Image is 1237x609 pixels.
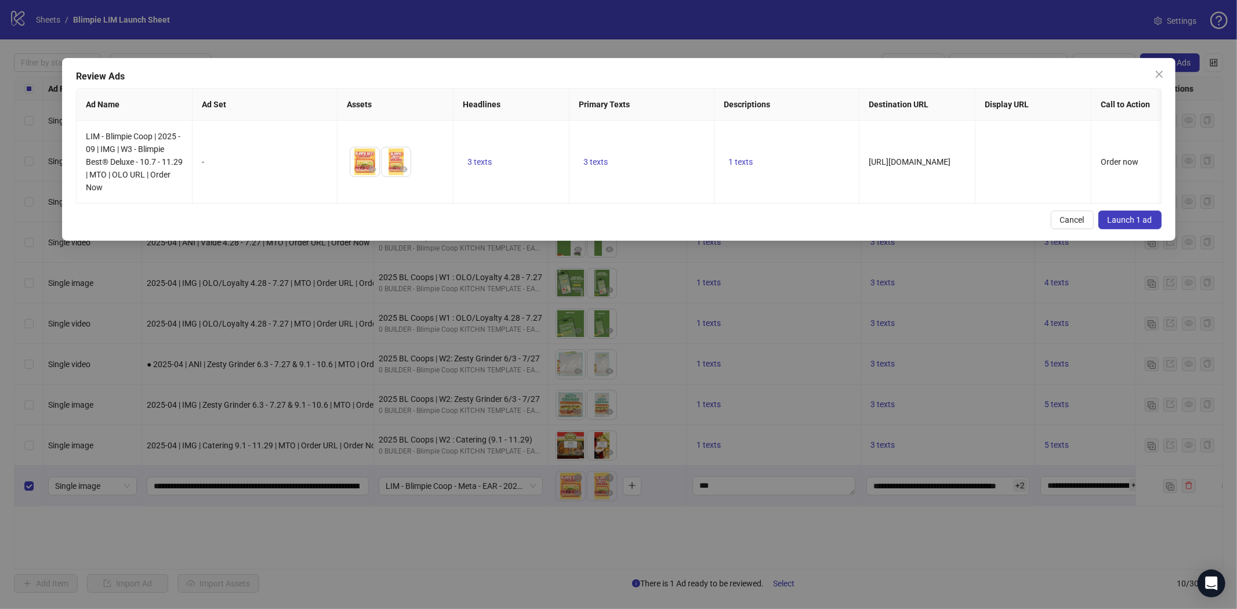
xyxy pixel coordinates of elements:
span: 3 texts [583,157,608,166]
button: 1 texts [724,155,757,169]
th: Ad Name [77,89,193,121]
span: Order now [1101,157,1138,166]
button: 3 texts [463,155,496,169]
span: 3 texts [467,157,492,166]
button: Launch 1 ad [1098,211,1161,229]
img: Asset 1 [350,147,379,176]
th: Display URL [975,89,1091,121]
th: Descriptions [714,89,859,121]
span: close [1154,70,1163,79]
span: eye [368,165,376,173]
span: Cancel [1060,215,1084,224]
span: 1 texts [728,157,753,166]
button: Preview [365,162,379,176]
span: Launch 1 ad [1107,215,1152,224]
button: Cancel [1050,211,1093,229]
th: Call to Action [1091,89,1178,121]
img: Asset 2 [382,147,411,176]
th: Ad Set [193,89,338,121]
th: Headlines [454,89,569,121]
th: Primary Texts [569,89,714,121]
div: Open Intercom Messenger [1198,570,1225,597]
th: Destination URL [859,89,975,121]
button: Close [1149,65,1168,84]
th: Assets [338,89,454,121]
span: eye [400,165,408,173]
span: LIM - Blimpie Coop | 2025 - 09 | IMG | W3 - Blimpie Best® Deluxe - 10.7 - 11.29 | MTO | OLO URL |... [86,132,183,192]
button: 3 texts [579,155,612,169]
div: - [202,155,328,168]
button: Preview [397,162,411,176]
div: Review Ads [76,70,1162,84]
span: [URL][DOMAIN_NAME] [869,157,951,166]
